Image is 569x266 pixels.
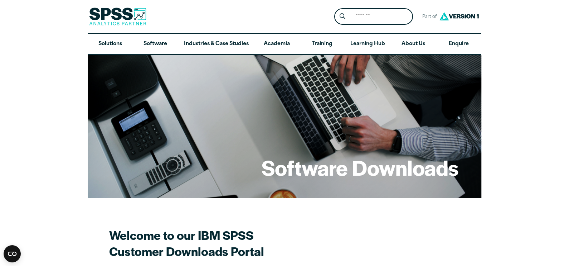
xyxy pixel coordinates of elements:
[254,34,300,54] a: Academia
[109,227,360,259] h2: Welcome to our IBM SPSS Customer Downloads Portal
[436,34,481,54] a: Enquire
[438,10,481,23] img: Version1 Logo
[178,34,254,54] a: Industries & Case Studies
[336,10,349,23] button: Search magnifying glass icon
[88,34,133,54] a: Solutions
[391,34,436,54] a: About Us
[262,153,458,181] h1: Software Downloads
[340,13,345,19] svg: Search magnifying glass icon
[133,34,178,54] a: Software
[88,34,481,54] nav: Desktop version of site main menu
[300,34,345,54] a: Training
[419,12,438,22] span: Part of
[89,8,146,25] img: SPSS Analytics Partner
[345,34,391,54] a: Learning Hub
[4,245,21,262] button: Open CMP widget
[334,8,413,25] form: Site Header Search Form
